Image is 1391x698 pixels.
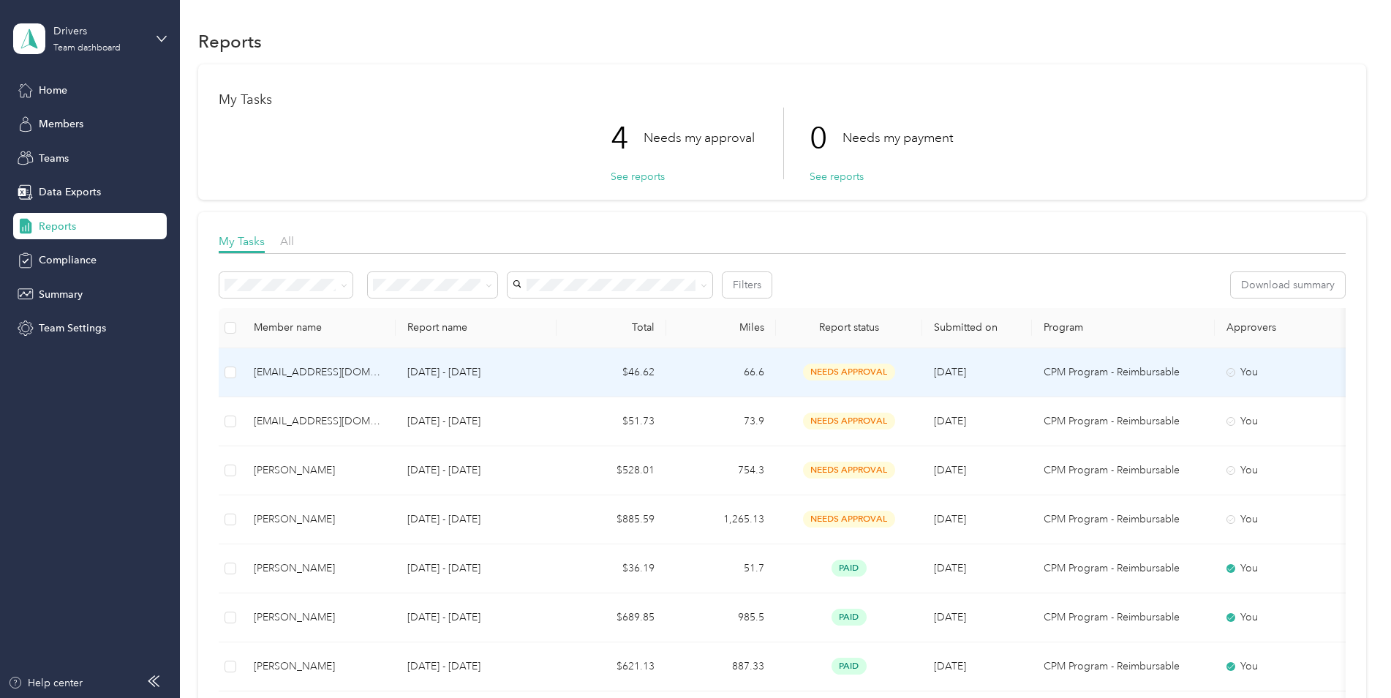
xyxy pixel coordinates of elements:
h1: My Tasks [219,92,1346,108]
span: Teams [39,151,69,166]
th: Report name [396,308,557,348]
td: 73.9 [666,397,776,446]
p: 4 [611,108,644,169]
div: Total [568,321,655,334]
span: Members [39,116,83,132]
span: needs approval [803,511,895,528]
th: Member name [242,308,396,348]
span: Compliance [39,252,97,268]
p: [DATE] - [DATE] [407,609,545,626]
p: CPM Program - Reimbursable [1044,413,1203,429]
span: [DATE] [934,366,966,378]
button: Download summary [1231,272,1345,298]
th: Approvers [1215,308,1361,348]
p: [DATE] - [DATE] [407,658,545,675]
p: [DATE] - [DATE] [407,462,545,479]
p: CPM Program - Reimbursable [1044,658,1203,675]
td: $51.73 [557,397,666,446]
td: 66.6 [666,348,776,397]
td: $36.19 [557,544,666,593]
span: [DATE] [934,611,966,623]
div: You [1226,511,1349,528]
div: [EMAIL_ADDRESS][DOMAIN_NAME] [254,413,384,429]
div: You [1226,462,1349,479]
p: CPM Program - Reimbursable [1044,462,1203,479]
div: You [1226,609,1349,626]
p: CPM Program - Reimbursable [1044,364,1203,380]
td: CPM Program - Reimbursable [1032,446,1215,495]
td: 1,265.13 [666,495,776,544]
span: [DATE] [934,415,966,427]
button: See reports [810,169,864,184]
span: [DATE] [934,464,966,476]
th: Program [1032,308,1215,348]
th: Submitted on [922,308,1032,348]
div: [PERSON_NAME] [254,511,384,528]
div: You [1226,658,1349,675]
span: needs approval [803,413,895,429]
p: [DATE] - [DATE] [407,364,545,380]
p: CPM Program - Reimbursable [1044,609,1203,626]
td: $46.62 [557,348,666,397]
p: CPM Program - Reimbursable [1044,560,1203,577]
div: [PERSON_NAME] [254,462,384,479]
span: [DATE] [934,562,966,574]
span: [DATE] [934,660,966,672]
td: 51.7 [666,544,776,593]
button: Help center [8,675,83,691]
td: CPM Program - Reimbursable [1032,495,1215,544]
td: 754.3 [666,446,776,495]
p: Needs my payment [842,129,953,147]
h1: Reports [198,34,262,49]
span: My Tasks [219,234,265,248]
div: You [1226,413,1349,429]
td: CPM Program - Reimbursable [1032,544,1215,593]
td: CPM Program - Reimbursable [1032,642,1215,691]
span: paid [832,560,867,577]
td: CPM Program - Reimbursable [1032,397,1215,446]
iframe: Everlance-gr Chat Button Frame [1309,616,1391,698]
td: $689.85 [557,593,666,642]
span: Team Settings [39,320,106,336]
span: Reports [39,219,76,234]
button: Filters [723,272,772,298]
p: Needs my approval [644,129,755,147]
span: Report status [788,321,911,334]
td: $528.01 [557,446,666,495]
td: 887.33 [666,642,776,691]
td: $885.59 [557,495,666,544]
span: needs approval [803,462,895,479]
span: paid [832,609,867,626]
span: Data Exports [39,184,101,200]
span: All [280,234,294,248]
div: [PERSON_NAME] [254,560,384,577]
td: CPM Program - Reimbursable [1032,348,1215,397]
td: $621.13 [557,642,666,691]
div: [PERSON_NAME] [254,658,384,675]
button: See reports [611,169,665,184]
p: [DATE] - [DATE] [407,560,545,577]
div: Drivers [53,23,145,39]
div: You [1226,560,1349,577]
p: [DATE] - [DATE] [407,511,545,528]
div: [PERSON_NAME] [254,609,384,626]
span: needs approval [803,364,895,380]
div: Member name [254,321,384,334]
p: [DATE] - [DATE] [407,413,545,429]
p: CPM Program - Reimbursable [1044,511,1203,528]
div: Team dashboard [53,44,121,53]
td: 985.5 [666,593,776,642]
span: Summary [39,287,83,302]
div: [EMAIL_ADDRESS][DOMAIN_NAME] [254,364,384,380]
span: Home [39,83,67,98]
td: CPM Program - Reimbursable [1032,593,1215,642]
div: Miles [678,321,764,334]
p: 0 [810,108,842,169]
span: paid [832,658,867,675]
div: You [1226,364,1349,380]
span: [DATE] [934,513,966,525]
